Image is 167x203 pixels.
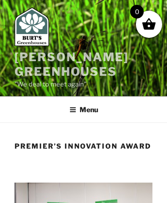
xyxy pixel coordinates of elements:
[15,50,129,79] a: [PERSON_NAME] Greenhouses
[15,141,152,151] h1: Premier’s Innovation Award
[15,7,49,46] img: Burt's Greenhouses
[63,98,105,121] button: Menu
[130,5,144,18] span: 0
[15,79,152,90] p: "We deal to meet again"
